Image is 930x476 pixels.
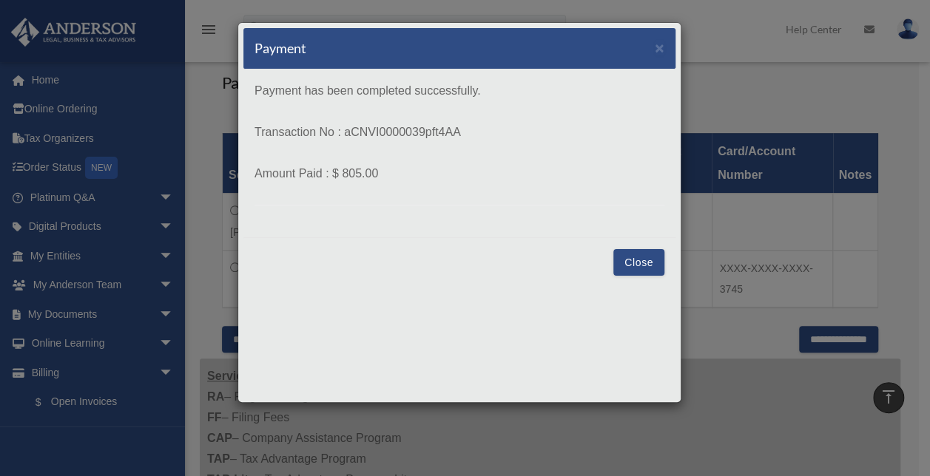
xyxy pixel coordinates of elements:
[255,39,306,58] h5: Payment
[655,39,664,56] span: ×
[655,40,664,55] button: Close
[255,163,664,184] p: Amount Paid : $ 805.00
[255,81,664,101] p: Payment has been completed successfully.
[255,122,664,143] p: Transaction No : aCNVI0000039pft4AA
[613,249,664,276] button: Close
